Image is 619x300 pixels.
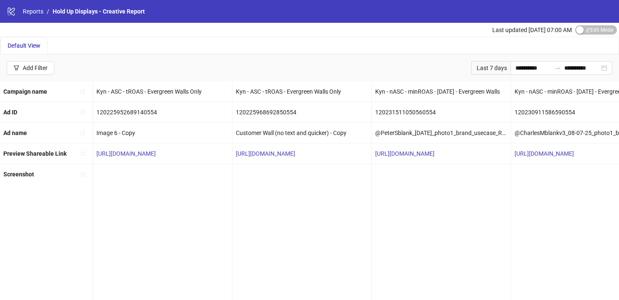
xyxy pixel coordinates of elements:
[471,61,510,75] div: Last 7 days
[232,102,371,122] div: 120225968692850554
[3,171,34,178] b: Screenshot
[53,8,145,15] span: Hold Up Displays - Creative Report
[554,65,561,71] span: to
[236,150,295,157] a: [URL][DOMAIN_NAME]
[515,150,574,157] a: [URL][DOMAIN_NAME]
[93,102,232,122] div: 120225952689140554
[232,123,371,143] div: Customer Wall (no text and quicker) - Copy
[13,65,19,71] span: filter
[80,171,85,177] span: sort-ascending
[232,81,371,102] div: Kyn - ASC - tROAS - Evergreen Walls Only
[7,61,54,75] button: Add Filter
[372,123,511,143] div: @PeterSblank_[DATE]_photo1_brand_usecase_Racks_HoldUpDisplays_
[93,81,232,102] div: Kyn - ASC - tROAS - Evergreen Walls Only
[80,89,85,95] span: sort-ascending
[3,150,67,157] b: Preview Shareable Link
[8,42,40,49] span: Default View
[372,81,511,102] div: Kyn - nASC - minROAS - [DATE] - Evergreen Walls
[372,102,511,122] div: 120231511050560554
[375,150,435,157] a: [URL][DOMAIN_NAME]
[3,109,17,116] b: Ad ID
[23,65,48,71] div: Add Filter
[93,123,232,143] div: Image 6 - Copy
[492,27,572,33] span: Last updated [DATE] 07:00 AM
[21,7,45,16] a: Reports
[554,65,561,71] span: swap-right
[80,109,85,115] span: sort-ascending
[96,150,156,157] a: [URL][DOMAIN_NAME]
[80,130,85,136] span: sort-ascending
[47,7,49,16] li: /
[3,88,47,95] b: Campaign name
[3,130,27,136] b: Ad name
[80,151,85,157] span: sort-ascending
